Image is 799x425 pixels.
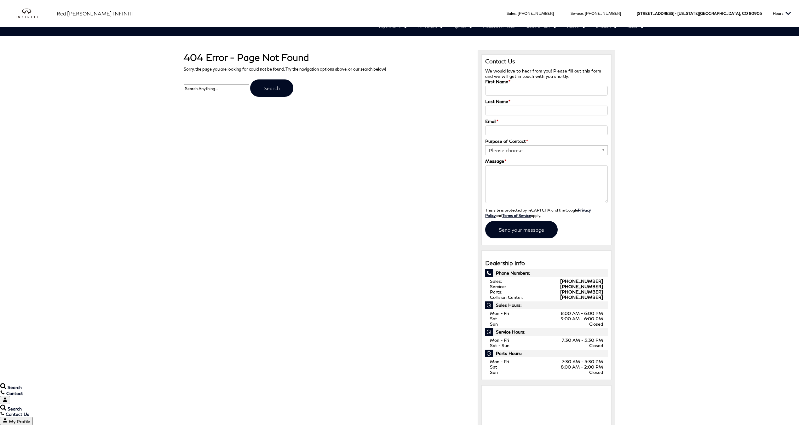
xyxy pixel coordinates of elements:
[560,289,603,294] a: [PHONE_NUMBER]
[490,364,497,370] span: Sat
[16,9,47,19] a: infiniti
[490,343,509,348] span: Sat - Sun
[449,22,478,32] a: Specials
[589,321,603,327] span: Closed
[490,337,509,343] span: Mon - Fri
[589,370,603,375] span: Closed
[560,278,603,284] a: [PHONE_NUMBER]
[623,22,650,32] a: About
[560,284,603,289] a: [PHONE_NUMBER]
[57,10,134,17] a: Red [PERSON_NAME] INFINITI
[485,328,608,336] span: Service Hours:
[8,385,22,390] span: Search
[589,343,603,348] span: Closed
[485,158,506,164] label: Message
[485,138,528,144] label: Purpose of Contact
[516,11,517,16] span: :
[413,22,449,32] a: Pre-Owned
[561,364,603,370] span: 8:00 AM - 2:00 PM
[184,52,468,62] h1: 404 Error - Page Not Found
[485,58,608,65] h3: Contact Us
[490,370,498,375] span: Sun
[485,79,510,84] label: First Name
[485,269,608,277] span: Phone Numbers:
[490,294,523,300] span: Collision Center:
[562,22,591,32] a: Finance
[485,301,608,309] span: Sales Hours:
[490,278,502,284] span: Sales:
[561,311,603,316] span: 8:00 AM - 6:00 PM
[490,289,502,294] span: Parts:
[485,119,498,124] label: Email
[521,22,562,32] a: Service & Parts
[502,213,531,218] a: Terms of Service
[562,359,603,364] span: 7:30 AM - 5:30 PM
[485,260,608,266] h3: Dealership Info
[485,99,510,104] label: Last Name
[485,221,558,238] input: Send your message
[485,68,601,79] span: We would love to hear from you! Please fill out this form and we will get in touch with you shortly.
[8,406,22,411] span: Search
[485,350,608,357] span: Parts Hours:
[583,11,584,16] span: :
[179,46,473,100] div: Sorry, the page you are looking for could not be found. Try the navigation options above, or our ...
[485,208,591,218] a: Privacy Policy
[156,22,650,41] nav: Main Navigation
[478,22,521,32] a: Unlimited Confidence
[374,22,413,32] a: Express Store
[560,294,603,300] a: [PHONE_NUMBER]
[490,284,506,289] span: Service:
[490,316,497,321] span: Sat
[9,419,30,424] span: My Profile
[562,337,603,343] span: 7:30 AM - 5:30 PM
[250,79,293,97] input: Search
[507,11,516,16] span: Sales
[485,208,591,218] small: This site is protected by reCAPTCHA and the Google and apply.
[585,11,621,16] a: [PHONE_NUMBER]
[490,321,498,327] span: Sun
[490,311,509,316] span: Mon - Fri
[561,316,603,321] span: 9:00 AM - 6:00 PM
[57,10,134,16] span: Red [PERSON_NAME] INFINITI
[6,391,23,396] span: Contact
[6,411,29,417] span: Contact Us
[518,11,554,16] a: [PHONE_NUMBER]
[591,22,623,32] a: Research
[637,11,762,16] a: [STREET_ADDRESS] • [US_STATE][GEOGRAPHIC_DATA], CO 80905
[571,11,583,16] span: Service
[490,359,509,364] span: Mon - Fri
[184,84,249,93] input: Search Anything...
[16,9,47,19] img: INFINITI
